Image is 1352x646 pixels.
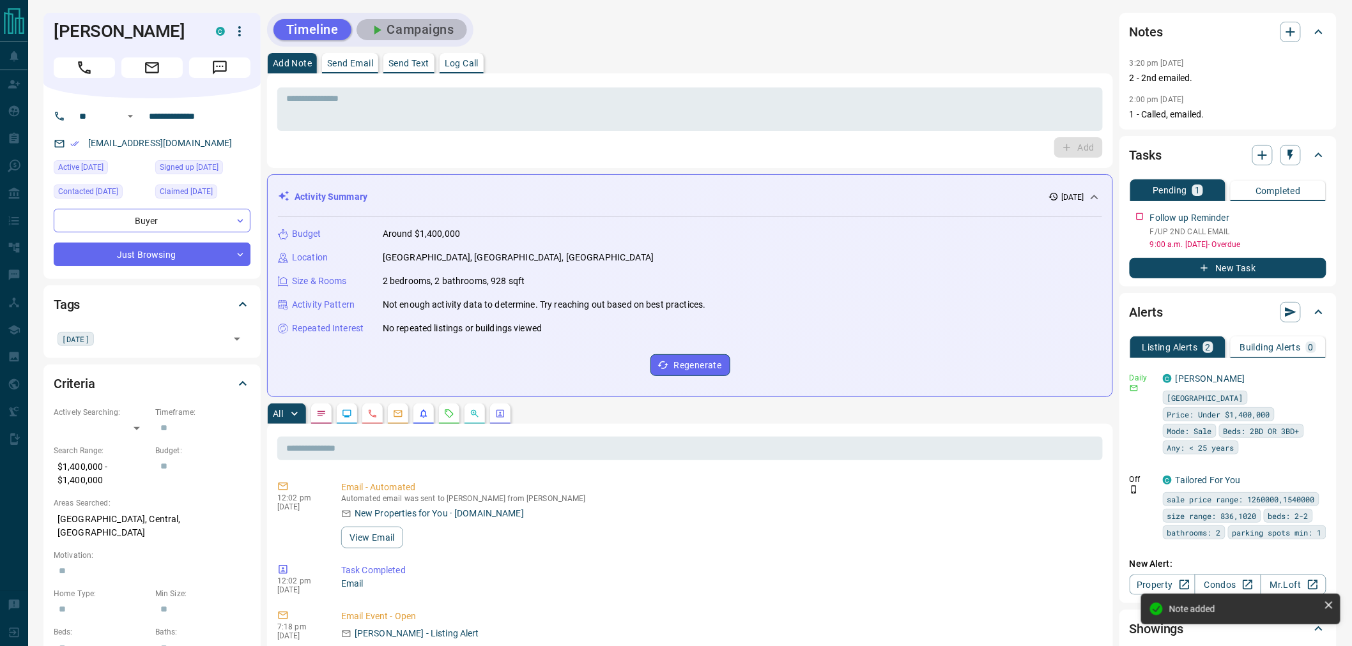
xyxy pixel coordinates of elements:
[273,409,283,418] p: All
[54,497,250,509] p: Areas Searched:
[1163,374,1172,383] div: condos.ca
[383,251,654,264] p: [GEOGRAPHIC_DATA], [GEOGRAPHIC_DATA], [GEOGRAPHIC_DATA]
[1261,575,1326,595] a: Mr.Loft
[54,294,80,315] h2: Tags
[292,251,328,264] p: Location
[189,57,250,78] span: Message
[277,622,322,631] p: 7:18 pm
[295,190,367,204] p: Activity Summary
[1061,192,1084,203] p: [DATE]
[1150,226,1326,237] p: F/UP 2ND CALL EMAIL
[444,409,454,419] svg: Requests
[160,161,219,174] span: Signed up [DATE]
[54,445,149,456] p: Search Range:
[1130,613,1326,644] div: Showings
[1130,297,1326,327] div: Alerts
[54,373,95,394] h2: Criteria
[1167,391,1243,404] span: [GEOGRAPHIC_DATA]
[216,27,225,36] div: condos.ca
[277,631,322,640] p: [DATE]
[292,227,321,241] p: Budget
[1153,186,1187,195] p: Pending
[1167,441,1234,454] span: Any: < 25 years
[54,509,250,543] p: [GEOGRAPHIC_DATA], Central, [GEOGRAPHIC_DATA]
[341,527,403,548] button: View Email
[316,409,326,419] svg: Notes
[1130,140,1326,170] div: Tasks
[419,409,429,419] svg: Listing Alerts
[155,160,250,178] div: Sun Oct 12 2025
[277,576,322,585] p: 12:02 pm
[1256,186,1301,195] p: Completed
[54,289,250,320] div: Tags
[1167,509,1257,522] span: size range: 836,1020
[1130,619,1184,639] h2: Showings
[1130,145,1162,165] h2: Tasks
[58,185,118,198] span: Contacted [DATE]
[1176,373,1245,384] a: [PERSON_NAME]
[273,59,312,68] p: Add Note
[292,298,355,312] p: Activity Pattern
[1130,17,1326,47] div: Notes
[1206,343,1211,352] p: 2
[123,109,138,124] button: Open
[445,59,479,68] p: Log Call
[54,21,197,41] h1: [PERSON_NAME]
[160,185,213,198] span: Claimed [DATE]
[54,184,149,202] div: Sun Oct 12 2025
[355,627,479,640] p: [PERSON_NAME] - Listing Alert
[277,493,322,502] p: 12:02 pm
[1130,108,1326,121] p: 1 - Called, emailed.
[1167,493,1315,506] span: sale price range: 1260000,1540000
[1224,424,1300,437] span: Beds: 2BD OR 3BD+
[383,227,460,241] p: Around $1,400,000
[341,494,1098,503] p: Automated email was sent to [PERSON_NAME] from [PERSON_NAME]
[388,59,429,68] p: Send Text
[341,577,1098,590] p: Email
[1163,476,1172,484] div: condos.ca
[70,139,79,148] svg: Email Verified
[1130,302,1163,322] h2: Alerts
[54,456,149,491] p: $1,400,000 - $1,400,000
[277,585,322,594] p: [DATE]
[1130,485,1139,494] svg: Push Notification Only
[470,409,480,419] svg: Opportunities
[341,481,1098,494] p: Email - Automated
[54,550,250,561] p: Motivation:
[1130,557,1326,571] p: New Alert:
[1150,239,1326,250] p: 9:00 a.m. [DATE] - Overdue
[155,626,250,638] p: Baths:
[1130,95,1184,104] p: 2:00 pm [DATE]
[1195,575,1261,595] a: Condos
[383,322,542,335] p: No repeated listings or buildings viewed
[341,610,1098,623] p: Email Event - Open
[62,333,89,345] span: [DATE]
[54,160,149,178] div: Sun Oct 12 2025
[1130,71,1326,85] p: 2 - 2nd emailed.
[1167,526,1221,539] span: bathrooms: 2
[650,354,730,376] button: Regenerate
[1130,372,1155,384] p: Daily
[1268,509,1309,522] span: beds: 2-2
[54,209,250,232] div: Buyer
[1240,343,1301,352] p: Building Alerts
[58,161,104,174] span: Active [DATE]
[1130,575,1195,595] a: Property
[383,274,525,288] p: 2 bedrooms, 2 bathrooms, 928 sqft
[273,19,351,40] button: Timeline
[1130,59,1184,68] p: 3:20 pm [DATE]
[54,57,115,78] span: Call
[292,274,347,288] p: Size & Rooms
[357,19,467,40] button: Campaigns
[393,409,403,419] svg: Emails
[54,407,149,418] p: Actively Searching:
[54,368,250,399] div: Criteria
[54,588,149,599] p: Home Type:
[88,138,233,148] a: [EMAIL_ADDRESS][DOMAIN_NAME]
[155,445,250,456] p: Budget:
[1130,22,1163,42] h2: Notes
[1167,408,1270,421] span: Price: Under $1,400,000
[1150,211,1229,225] p: Follow up Reminder
[1176,475,1241,485] a: Tailored For You
[228,330,246,348] button: Open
